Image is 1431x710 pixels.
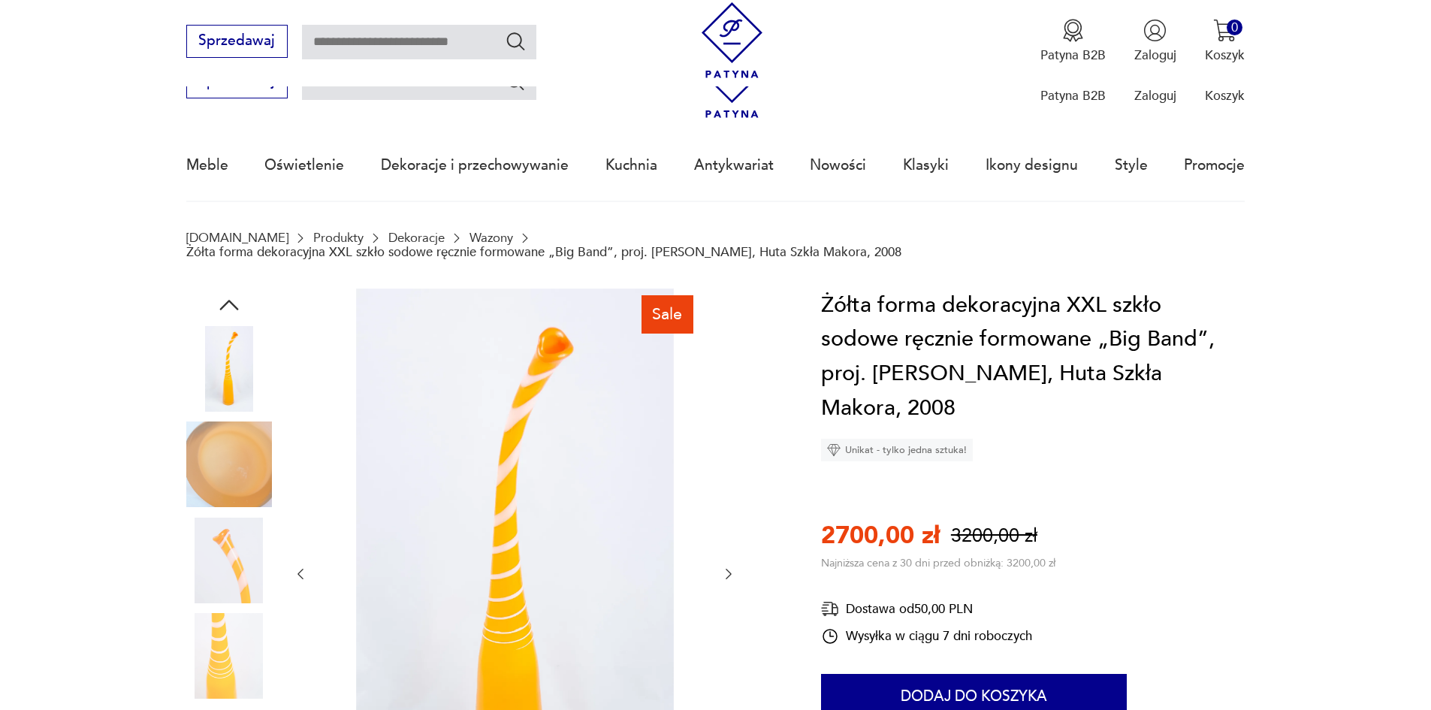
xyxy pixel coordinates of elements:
img: Patyna - sklep z meblami i dekoracjami vintage [694,2,770,78]
h1: Żółta forma dekoracyjna XXL szkło sodowe ręcznie formowane „Big Band”, proj. [PERSON_NAME], Huta ... [821,289,1245,425]
p: Zaloguj [1134,47,1176,64]
a: Oświetlenie [264,131,344,200]
a: Ikona medaluPatyna B2B [1040,19,1106,64]
a: Ikony designu [986,131,1078,200]
p: Najniższa cena z 30 dni przed obniżką: 3200,00 zł [821,556,1055,570]
img: Ikona medalu [1061,19,1085,42]
img: Ikona dostawy [821,600,839,618]
img: Ikonka użytkownika [1143,19,1167,42]
a: Antykwariat [694,131,774,200]
a: Style [1115,131,1148,200]
a: Dekoracje [388,231,445,245]
div: 0 [1227,20,1242,35]
a: Dekoracje i przechowywanie [381,131,569,200]
p: Koszyk [1205,87,1245,104]
img: Zdjęcie produktu Żółta forma dekoracyjna XXL szkło sodowe ręcznie formowane „Big Band”, proj. Jer... [186,518,272,603]
img: Zdjęcie produktu Żółta forma dekoracyjna XXL szkło sodowe ręcznie formowane „Big Band”, proj. Jer... [186,613,272,699]
div: Wysyłka w ciągu 7 dni roboczych [821,627,1032,645]
p: Żółta forma dekoracyjna XXL szkło sodowe ręcznie formowane „Big Band”, proj. [PERSON_NAME], Huta ... [186,245,901,259]
p: Patyna B2B [1040,47,1106,64]
a: Meble [186,131,228,200]
a: Nowości [810,131,866,200]
button: Sprzedawaj [186,25,288,58]
button: Patyna B2B [1040,19,1106,64]
button: 0Koszyk [1205,19,1245,64]
div: Sale [642,295,693,333]
img: Ikona koszyka [1213,19,1236,42]
a: Kuchnia [605,131,657,200]
img: Ikona diamentu [827,443,841,457]
a: Sprzedawaj [186,77,288,89]
div: Dostawa od 50,00 PLN [821,600,1032,618]
button: Szukaj [505,71,527,92]
a: Promocje [1184,131,1245,200]
div: Unikat - tylko jedna sztuka! [821,439,973,461]
a: Wazony [469,231,513,245]
button: Szukaj [505,30,527,52]
p: Koszyk [1205,47,1245,64]
p: Patyna B2B [1040,87,1106,104]
a: Klasyki [903,131,949,200]
button: Zaloguj [1134,19,1176,64]
img: Zdjęcie produktu Żółta forma dekoracyjna XXL szkło sodowe ręcznie formowane „Big Band”, proj. Jer... [186,326,272,412]
a: [DOMAIN_NAME] [186,231,288,245]
p: 3200,00 zł [951,523,1037,549]
a: Sprzedawaj [186,36,288,48]
a: Produkty [313,231,364,245]
img: Zdjęcie produktu Żółta forma dekoracyjna XXL szkło sodowe ręcznie formowane „Big Band”, proj. Jer... [186,421,272,507]
p: Zaloguj [1134,87,1176,104]
p: 2700,00 zł [821,519,940,552]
